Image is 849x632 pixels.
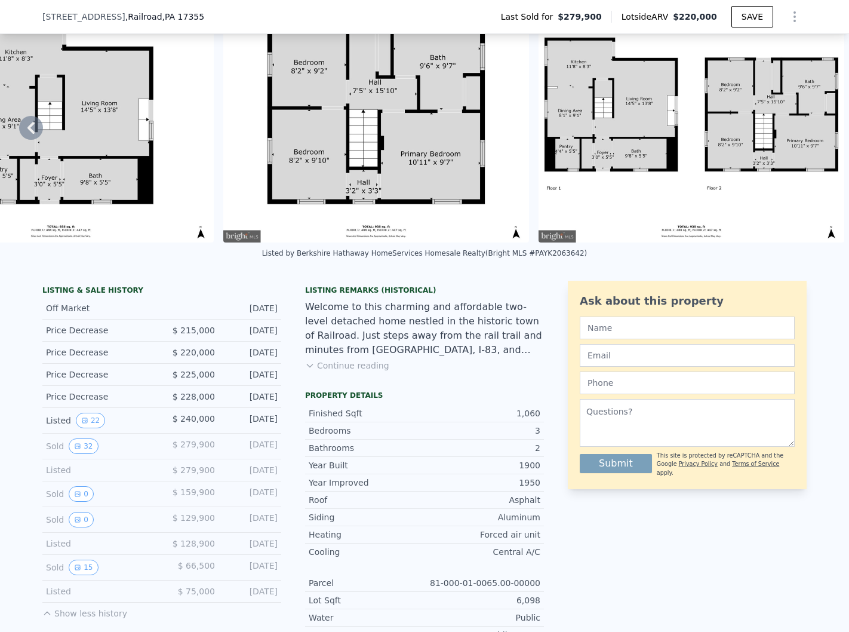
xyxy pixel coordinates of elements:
[305,300,544,357] div: Welcome to this charming and affordable two-level detached home nestled in the historic town of R...
[224,464,278,476] div: [DATE]
[424,594,540,606] div: 6,098
[309,546,424,558] div: Cooling
[46,391,152,403] div: Price Decrease
[173,348,215,357] span: $ 220,000
[76,413,105,428] button: View historical data
[309,494,424,506] div: Roof
[580,372,795,394] input: Phone
[309,511,424,523] div: Siding
[309,529,424,541] div: Heating
[309,459,424,471] div: Year Built
[224,438,278,454] div: [DATE]
[173,370,215,379] span: $ 225,000
[42,11,125,23] span: [STREET_ADDRESS]
[69,438,98,454] button: View historical data
[580,317,795,339] input: Name
[424,442,540,454] div: 2
[69,512,94,527] button: View historical data
[309,594,424,606] div: Lot Sqft
[46,324,152,336] div: Price Decrease
[673,12,717,22] span: $220,000
[309,407,424,419] div: Finished Sqft
[173,440,215,449] span: $ 279,900
[424,407,540,419] div: 1,060
[309,425,424,437] div: Bedrooms
[224,538,278,550] div: [DATE]
[46,464,152,476] div: Listed
[173,414,215,424] span: $ 240,000
[224,512,278,527] div: [DATE]
[42,603,127,619] button: Show less history
[224,413,278,428] div: [DATE]
[580,293,795,309] div: Ask about this property
[173,539,215,548] span: $ 128,900
[46,369,152,381] div: Price Decrease
[46,413,152,428] div: Listed
[424,477,540,489] div: 1950
[309,477,424,489] div: Year Improved
[424,546,540,558] div: Central A/C
[309,442,424,454] div: Bathrooms
[501,11,558,23] span: Last Sold for
[580,454,652,473] button: Submit
[424,494,540,506] div: Asphalt
[173,326,215,335] span: $ 215,000
[732,461,779,467] a: Terms of Service
[46,585,152,597] div: Listed
[783,5,807,29] button: Show Options
[173,465,215,475] span: $ 279,900
[173,487,215,497] span: $ 159,900
[173,513,215,523] span: $ 129,900
[731,6,773,27] button: SAVE
[224,486,278,502] div: [DATE]
[125,11,204,23] span: , Railroad
[657,452,795,477] div: This site is protected by reCAPTCHA and the Google and apply.
[69,560,98,575] button: View historical data
[424,425,540,437] div: 3
[224,324,278,336] div: [DATE]
[305,360,389,372] button: Continue reading
[69,486,94,502] button: View historical data
[309,612,424,624] div: Water
[42,286,281,297] div: LISTING & SALE HISTORY
[622,11,673,23] span: Lotside ARV
[679,461,718,467] a: Privacy Policy
[46,438,152,454] div: Sold
[224,369,278,381] div: [DATE]
[224,391,278,403] div: [DATE]
[173,392,215,401] span: $ 228,000
[309,577,424,589] div: Parcel
[46,302,152,314] div: Off Market
[305,391,544,400] div: Property details
[224,585,278,597] div: [DATE]
[424,612,540,624] div: Public
[46,486,152,502] div: Sold
[46,346,152,358] div: Price Decrease
[224,346,278,358] div: [DATE]
[178,561,215,570] span: $ 66,500
[539,13,844,243] img: Sale: 152118919 Parcel: 95053940
[580,344,795,367] input: Email
[262,249,587,257] div: Listed by Berkshire Hathaway HomeServices Homesale Realty (Bright MLS #PAYK2063642)
[424,577,540,589] div: 81-000-01-0065.00-00000
[46,560,152,575] div: Sold
[46,512,152,527] div: Sold
[224,302,278,314] div: [DATE]
[424,459,540,471] div: 1900
[424,529,540,541] div: Forced air unit
[223,13,529,243] img: Sale: 152118919 Parcel: 95053940
[224,560,278,575] div: [DATE]
[46,538,152,550] div: Listed
[178,587,215,596] span: $ 75,000
[162,12,205,22] span: , PA 17355
[305,286,544,295] div: Listing Remarks (Historical)
[424,511,540,523] div: Aluminum
[558,11,602,23] span: $279,900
